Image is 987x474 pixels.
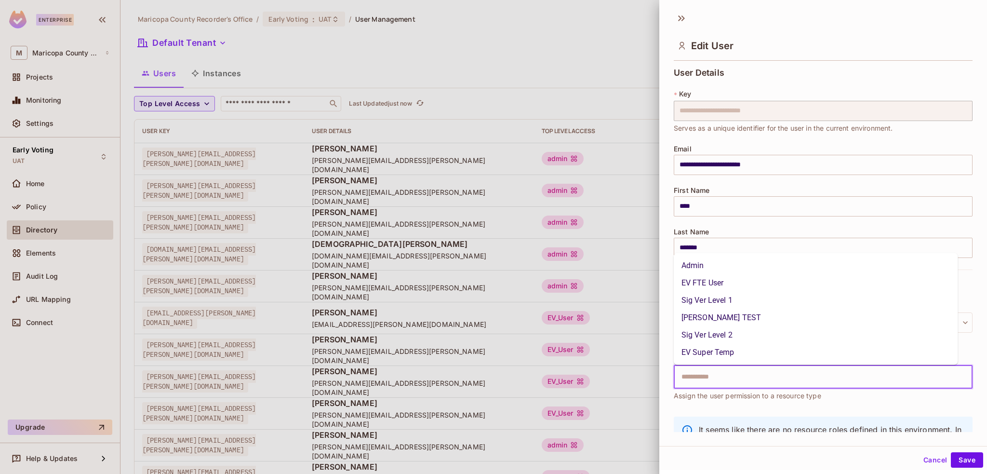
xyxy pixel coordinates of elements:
[674,68,724,78] span: User Details
[691,40,734,52] span: Edit User
[967,376,969,378] button: Close
[674,187,710,194] span: First Name
[674,391,821,401] span: Assign the user permission to a resource type
[674,292,958,309] li: Sig Ver Level 1
[674,145,692,153] span: Email
[674,257,958,274] li: Admin
[920,452,951,468] button: Cancel
[674,274,958,292] li: EV FTE User
[674,344,958,361] li: EV Super Temp
[699,424,965,456] p: It seems like there are no resource roles defined in this environment. In order to assign resourc...
[951,452,983,468] button: Save
[679,90,691,98] span: Key
[674,228,709,236] span: Last Name
[674,326,958,344] li: Sig Ver Level 2
[674,309,958,326] li: [PERSON_NAME] TEST
[674,123,893,134] span: Serves as a unique identifier for the user in the current environment.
